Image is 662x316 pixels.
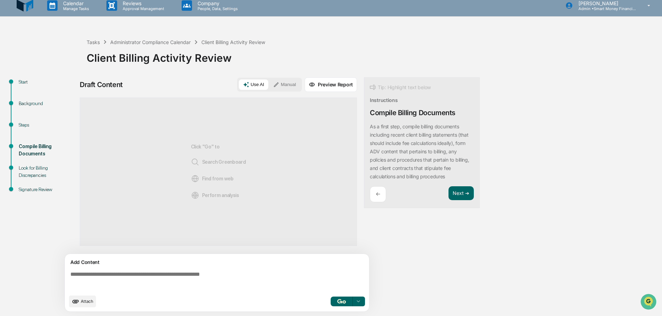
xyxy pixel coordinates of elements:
div: Steps [19,121,76,129]
div: Client Billing Activity Review [201,39,265,45]
div: 🖐️ [7,88,12,94]
div: Background [19,100,76,107]
p: Admin • Smart Money Financial Advisors [573,6,637,11]
span: Attach [81,299,93,304]
div: Start new chat [24,53,114,60]
p: Manage Tasks [58,6,93,11]
a: 🔎Data Lookup [4,98,46,110]
button: Use AI [239,79,268,90]
p: How can we help? [7,15,126,26]
div: Instructions [370,97,398,103]
div: Tip: Highlight text below [370,83,431,92]
p: ← [376,191,380,197]
a: Powered byPylon [49,117,84,123]
img: Search [191,158,199,166]
a: 🖐️Preclearance [4,85,47,97]
div: Look for Billing Discrepancies [19,164,76,179]
span: Search Greenboard [191,158,246,166]
span: Find from web [191,174,234,183]
div: Tasks [87,39,100,45]
div: Draft Content [80,80,123,89]
span: Pylon [69,118,84,123]
div: Administrator Compliance Calendar [110,39,191,45]
button: Next ➔ [448,186,474,200]
p: Calendar [58,0,93,6]
div: Client Billing Activity Review [87,46,659,64]
button: Start new chat [118,55,126,63]
div: Add Content [69,258,365,266]
div: 🗄️ [50,88,56,94]
div: We're available if you need us! [24,60,88,66]
div: Click "Go" to [191,109,246,234]
div: 🔎 [7,101,12,107]
img: Web [191,174,199,183]
a: 🗄️Attestations [47,85,89,97]
iframe: Open customer support [640,293,659,312]
button: Preview Report [305,77,357,92]
div: Signature Review [19,186,76,193]
button: Manual [269,79,300,90]
span: Perform analysis [191,191,239,199]
div: Start [19,78,76,86]
p: [PERSON_NAME] [573,0,637,6]
p: Company [192,0,241,6]
p: Approval Management [117,6,168,11]
img: 1746055101610-c473b297-6a78-478c-a979-82029cc54cd1 [7,53,19,66]
p: As a first step, compile billing documents including recent client billing statements (that shoul... [370,123,469,179]
button: upload document [69,296,96,307]
span: Data Lookup [14,101,44,108]
div: Compile Billing Documents [19,143,76,157]
p: People, Data, Settings [192,6,241,11]
img: Analysis [191,191,199,199]
span: Attestations [57,87,86,94]
span: Preclearance [14,87,45,94]
div: Compile Billing Documents [370,109,455,117]
button: Go [331,297,353,306]
img: Go [337,299,346,304]
p: Reviews [117,0,168,6]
